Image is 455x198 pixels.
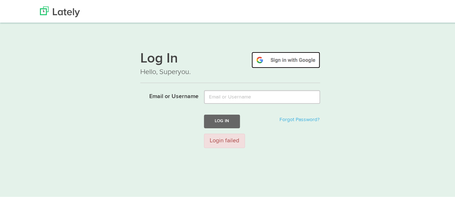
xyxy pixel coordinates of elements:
[204,114,240,127] button: Log In
[204,89,320,103] input: Email or Username
[204,133,245,147] div: Login failed
[279,116,319,121] a: Forgot Password?
[140,51,320,66] h1: Log In
[40,5,80,16] img: Lately
[251,51,320,67] img: google-signin.png
[135,89,199,100] label: Email or Username
[140,66,320,76] p: Hello, Superyou.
